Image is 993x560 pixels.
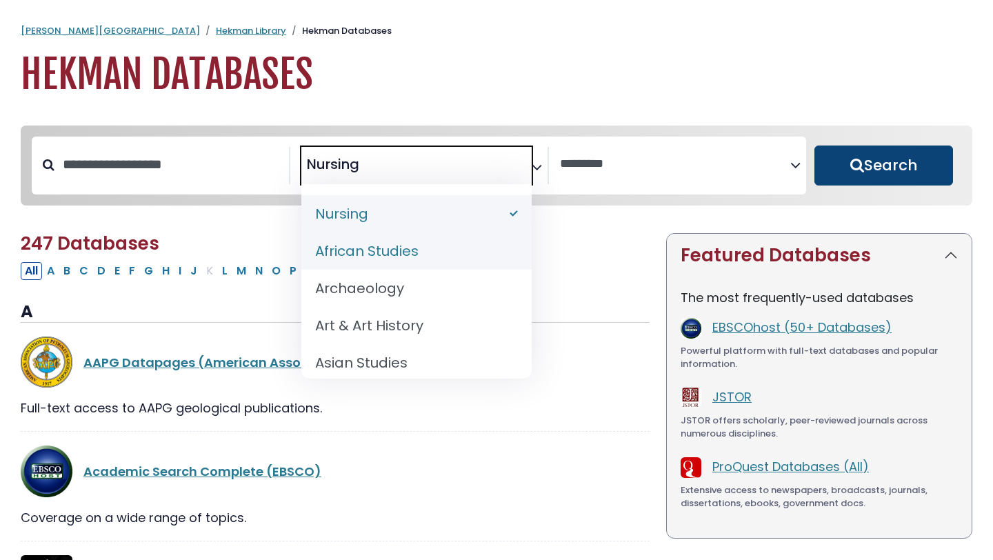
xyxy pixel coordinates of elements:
button: Filter Results O [268,262,285,280]
button: All [21,262,42,280]
a: Hekman Library [216,24,286,37]
nav: Search filters [21,126,972,206]
div: Alpha-list to filter by first letter of database name [21,261,486,279]
div: Powerful platform with full-text databases and popular information. [681,344,958,371]
button: Filter Results E [110,262,124,280]
li: Art & Art History [301,307,532,344]
textarea: Search [362,161,372,176]
a: Academic Search Complete (EBSCO) [83,463,321,480]
button: Filter Results G [140,262,157,280]
button: Filter Results N [251,262,267,280]
div: Full-text access to AAPG geological publications. [21,399,650,417]
button: Featured Databases [667,234,972,277]
h1: Hekman Databases [21,52,972,98]
input: Search database by title or keyword [54,153,289,176]
a: ProQuest Databases (All) [712,458,869,475]
a: [PERSON_NAME][GEOGRAPHIC_DATA] [21,24,200,37]
button: Filter Results L [218,262,232,280]
textarea: Search [560,157,790,172]
li: Archaeology [301,270,532,307]
button: Filter Results P [285,262,301,280]
button: Filter Results J [186,262,201,280]
a: JSTOR [712,388,752,406]
nav: breadcrumb [21,24,972,38]
button: Filter Results M [232,262,250,280]
button: Filter Results D [93,262,110,280]
p: The most frequently-used databases [681,288,958,307]
button: Filter Results H [158,262,174,280]
li: Asian Studies [301,344,532,381]
span: 247 Databases [21,231,159,256]
span: Nursing [307,154,359,174]
a: AAPG Datapages (American Association of Petroleum Geologists) [83,354,510,371]
button: Filter Results B [59,262,74,280]
button: Filter Results I [174,262,185,280]
li: African Studies [301,232,532,270]
li: Hekman Databases [286,24,392,38]
button: Filter Results F [125,262,139,280]
a: EBSCOhost (50+ Databases) [712,319,892,336]
div: Extensive access to newspapers, broadcasts, journals, dissertations, ebooks, government docs. [681,483,958,510]
div: JSTOR offers scholarly, peer-reviewed journals across numerous disciplines. [681,414,958,441]
h3: A [21,302,650,323]
div: Coverage on a wide range of topics. [21,508,650,527]
li: Nursing [301,154,359,174]
button: Submit for Search Results [814,146,953,186]
li: Nursing [301,195,532,232]
button: Filter Results A [43,262,59,280]
button: Filter Results C [75,262,92,280]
